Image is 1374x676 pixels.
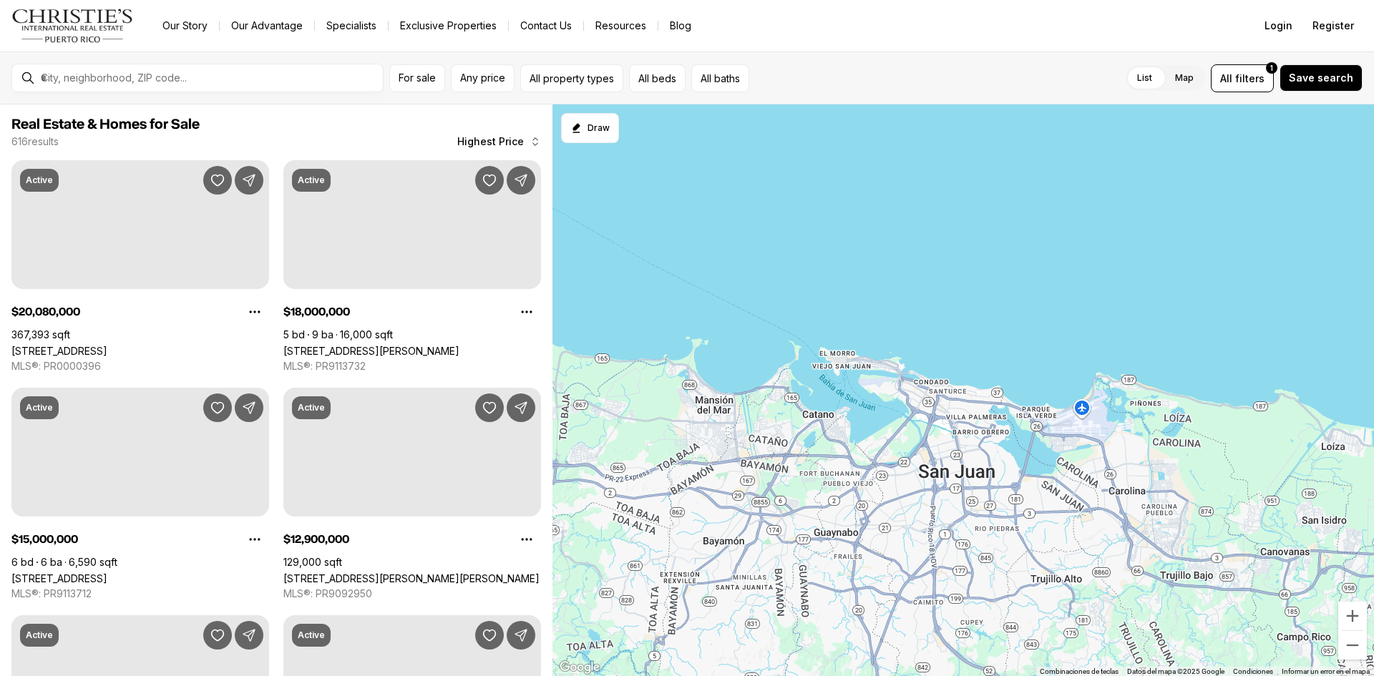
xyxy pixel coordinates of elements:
[1164,65,1205,91] label: Map
[11,572,107,584] a: 20 AMAPOLA ST, CAROLINA PR, 00979
[1126,65,1164,91] label: List
[1270,62,1273,74] span: 1
[399,72,436,84] span: For sale
[1312,20,1354,31] span: Register
[475,166,504,195] button: Save Property: 175 CALLE RUISEÑOR ST
[629,64,686,92] button: All beds
[1127,667,1224,675] span: Datos del mapa ©2025 Google
[1256,11,1301,40] button: Login
[283,345,459,357] a: 175 CALLE RUISEÑOR ST, SAN JUAN PR, 00926
[1211,64,1274,92] button: Allfilters1
[240,298,269,326] button: Property options
[520,64,623,92] button: All property types
[658,16,703,36] a: Blog
[449,127,550,156] button: Highest Price
[1280,64,1363,92] button: Save search
[298,630,325,641] p: Active
[457,136,524,147] span: Highest Price
[203,166,232,195] button: Save Property: 66 ROAD 66 & ROAD 3
[475,621,504,650] button: Save Property: CARR 1, KM 21.3 BO. LA MUDA
[1235,71,1265,86] span: filters
[389,16,508,36] a: Exclusive Properties
[475,393,504,422] button: Save Property: 602 BARBOSA AVE
[26,630,53,641] p: Active
[203,621,232,650] button: Save Property: URB. LA LOMITA CALLE VISTA LINDA
[1265,20,1292,31] span: Login
[151,16,219,36] a: Our Story
[512,525,541,554] button: Property options
[26,175,53,186] p: Active
[509,16,583,36] button: Contact Us
[1220,71,1232,86] span: All
[691,64,749,92] button: All baths
[11,345,107,357] a: 66 ROAD 66 & ROAD 3, CANOVANAS PR, 00729
[389,64,445,92] button: For sale
[451,64,515,92] button: Any price
[11,136,59,147] p: 616 results
[283,572,540,584] a: 602 BARBOSA AVE, SAN JUAN PR, 00926
[26,402,53,413] p: Active
[220,16,314,36] a: Our Advantage
[1289,72,1353,84] span: Save search
[512,298,541,326] button: Property options
[460,72,505,84] span: Any price
[11,9,134,43] img: logo
[584,16,658,36] a: Resources
[240,525,269,554] button: Property options
[561,113,619,143] button: Start drawing
[11,117,200,132] span: Real Estate & Homes for Sale
[315,16,388,36] a: Specialists
[1304,11,1363,40] button: Register
[298,402,325,413] p: Active
[203,393,232,422] button: Save Property: 20 AMAPOLA ST
[298,175,325,186] p: Active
